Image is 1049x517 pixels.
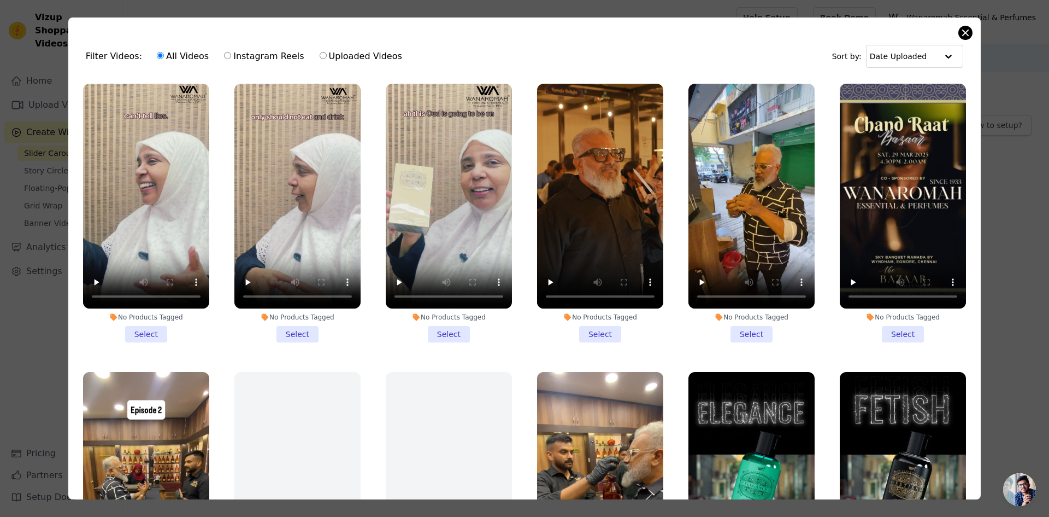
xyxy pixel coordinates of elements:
[223,49,304,63] label: Instagram Reels
[83,313,209,322] div: No Products Tagged
[86,44,408,69] div: Filter Videos:
[319,49,403,63] label: Uploaded Videos
[832,45,964,68] div: Sort by:
[840,313,966,322] div: No Products Tagged
[537,313,663,322] div: No Products Tagged
[386,313,512,322] div: No Products Tagged
[959,26,972,39] button: Close modal
[234,313,361,322] div: No Products Tagged
[156,49,209,63] label: All Videos
[1003,473,1036,506] div: Open chat
[688,313,815,322] div: No Products Tagged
